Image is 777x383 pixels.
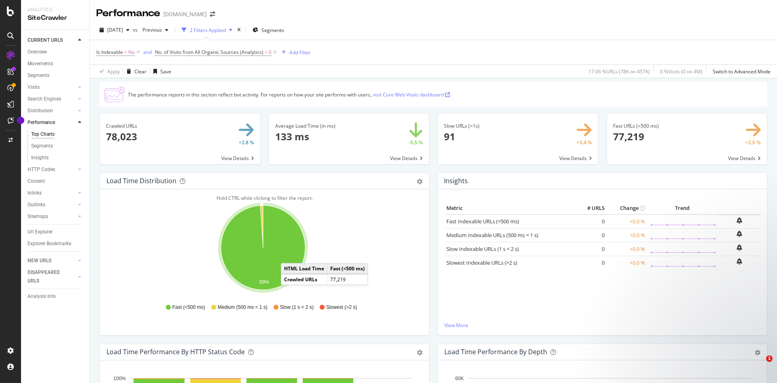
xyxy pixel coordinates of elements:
a: Content [28,177,84,186]
td: Crawled URLs [281,274,327,285]
div: Inlinks [28,189,42,197]
div: Insights [31,154,49,162]
div: and [143,49,152,56]
span: 1 [766,355,773,362]
td: 0 [574,256,607,270]
span: 0 [269,47,272,58]
a: Url Explorer [28,228,84,236]
div: DISAPPEARED URLS [28,268,68,285]
div: Outlinks [28,201,45,209]
div: HTTP Codes [28,165,55,174]
td: +0.0 % [607,214,647,229]
span: Slowest (>2 s) [326,304,357,311]
a: Medium Indexable URLs (500 ms < 1 s) [446,231,538,239]
div: [DOMAIN_NAME] [163,10,207,18]
span: No [128,47,135,58]
div: Load Time Performance by HTTP Status Code [106,348,245,356]
a: Insights [31,154,84,162]
button: Previous [139,24,172,36]
a: Overview [28,48,84,56]
a: Sitemaps [28,212,76,221]
button: and [143,48,152,56]
div: The performance reports in this section reflect bot activity. For reports on how your site perfor... [128,91,451,98]
div: 2 Filters Applied [190,27,226,34]
div: gear [417,179,422,184]
div: Apply [107,68,120,75]
div: SiteCrawler [28,13,83,23]
th: # URLS [574,202,607,214]
button: Segments [249,24,287,36]
text: 99% [259,279,269,285]
span: 2025 Sep. 15th [107,26,123,33]
th: Metric [444,202,574,214]
div: Segments [31,142,53,150]
a: CURRENT URLS [28,36,76,45]
div: Top Charts [31,130,55,139]
td: 0 [574,214,607,229]
a: DISAPPEARED URLS [28,268,76,285]
span: Segments [261,27,284,34]
td: +0.0 % [607,242,647,256]
div: bell-plus [737,231,742,237]
div: Overview [28,48,47,56]
div: Analysis Info [28,292,56,301]
span: Previous [139,26,162,33]
div: Movements [28,60,53,68]
div: A chart. [106,202,420,296]
span: Medium (500 ms < 1 s) [218,304,267,311]
button: Save [150,65,171,78]
a: NEW URLS [28,257,76,265]
td: 0 [574,242,607,256]
div: Load Time Distribution [106,177,176,185]
th: Trend [647,202,718,214]
td: 77,219 [327,274,368,285]
div: Content [28,177,45,186]
div: Tooltip anchor [17,117,24,124]
iframe: Intercom live chat [749,355,769,375]
td: HTML Load Time [281,263,327,274]
a: Slowest Indexable URLs (>2 s) [446,259,517,266]
a: Top Charts [31,130,84,139]
div: Visits [28,83,40,92]
div: arrow-right-arrow-left [210,11,215,17]
div: Save [160,68,171,75]
td: +0.0 % [607,228,647,242]
span: = [265,49,267,56]
a: Slow Indexable URLs (1 s < 2 s) [446,245,519,252]
text: 100% [113,376,126,381]
span: No. of Visits from All Organic Sources (Analytics) [155,49,263,56]
a: Performance [28,118,76,127]
button: Clear [123,65,146,78]
img: CjTTJyXI.png [104,87,125,102]
span: vs [133,26,139,33]
td: +0.0 % [607,256,647,270]
a: Movements [28,60,84,68]
div: 0 % Visits ( 0 on 4M ) [660,68,703,75]
td: 0 [574,228,607,242]
div: Add Filter [289,49,311,56]
span: = [124,49,127,56]
div: Performance [28,118,55,127]
a: Visits [28,83,76,92]
span: Fast (<500 ms) [172,304,205,311]
a: Segments [28,71,84,80]
div: Search Engines [28,95,61,103]
div: Performance [96,6,160,20]
div: gear [417,350,422,355]
div: NEW URLS [28,257,51,265]
a: Fast Indexable URLs (<500 ms) [446,218,519,225]
div: Analytics [28,6,83,13]
div: CURRENT URLS [28,36,63,45]
div: bell-plus [737,258,742,265]
div: bell-plus [737,244,742,251]
button: [DATE] [96,24,133,36]
div: Clear [134,68,146,75]
a: Explorer Bookmarks [28,240,84,248]
a: Distribution [28,107,76,115]
div: bell-plus [737,217,742,224]
a: View More [444,322,760,329]
a: Outlinks [28,201,76,209]
div: 17.06 % URLs ( 78K on 457K ) [588,68,650,75]
h4: Insights [444,175,468,186]
button: Add Filter [278,47,311,57]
